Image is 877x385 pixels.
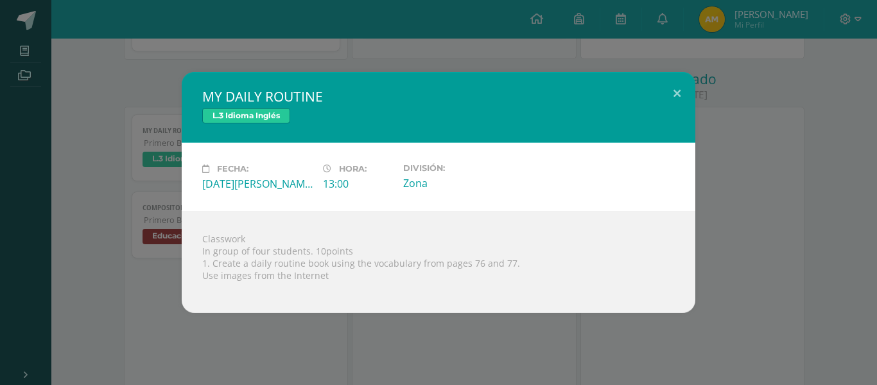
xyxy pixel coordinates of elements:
label: División: [403,163,514,173]
span: Hora: [339,164,367,174]
div: Zona [403,176,514,190]
h2: MY DAILY ROUTINE [202,87,675,105]
span: Fecha: [217,164,248,174]
div: [DATE][PERSON_NAME] [202,177,313,191]
div: Classwork In group of four students. 10points 1. Create a daily routine book using the vocabulary... [182,211,695,313]
button: Close (Esc) [659,72,695,116]
div: 13:00 [323,177,393,191]
span: L.3 Idioma Inglés [202,108,290,123]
